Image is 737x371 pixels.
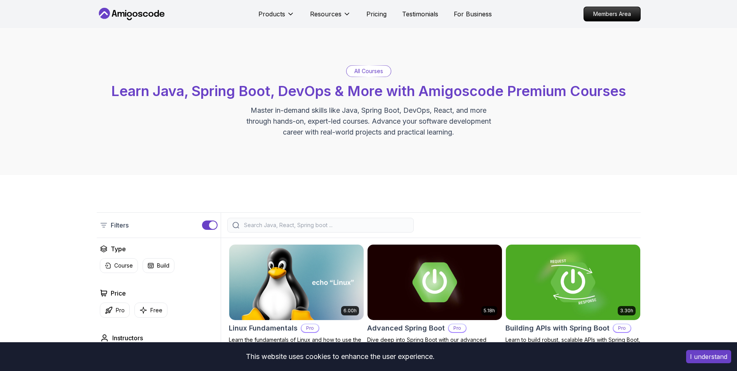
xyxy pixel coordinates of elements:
p: Free [150,306,162,314]
button: Build [143,258,174,273]
h2: Price [111,289,126,298]
h2: Advanced Spring Boot [367,323,445,334]
p: 5.18h [484,308,495,314]
a: Testimonials [402,9,438,19]
a: Linux Fundamentals card6.00hLinux FundamentalsProLearn the fundamentals of Linux and how to use t... [229,244,364,352]
img: Linux Fundamentals card [229,245,364,320]
span: Learn Java, Spring Boot, DevOps & More with Amigoscode Premium Courses [111,82,626,100]
p: Filters [111,220,129,230]
p: Pro [116,306,125,314]
p: Pro [449,324,466,332]
p: 3.30h [620,308,633,314]
p: Learn to build robust, scalable APIs with Spring Boot, mastering REST principles, JSON handling, ... [505,336,641,359]
button: Course [100,258,138,273]
p: Products [258,9,285,19]
h2: Building APIs with Spring Boot [505,323,610,334]
p: Resources [310,9,341,19]
h2: Linux Fundamentals [229,323,298,334]
button: Pro [100,303,130,318]
p: Pro [613,324,631,332]
input: Search Java, React, Spring boot ... [242,221,409,229]
h2: Type [111,244,126,254]
button: Free [134,303,167,318]
a: Members Area [584,7,641,21]
button: Products [258,9,294,25]
p: All Courses [354,67,383,75]
p: Master in-demand skills like Java, Spring Boot, DevOps, React, and more through hands-on, expert-... [238,105,499,138]
p: Dive deep into Spring Boot with our advanced course, designed to take your skills from intermedia... [367,336,502,359]
button: Accept cookies [686,350,731,363]
div: This website uses cookies to enhance the user experience. [6,348,674,365]
p: Members Area [584,7,640,21]
h2: Instructors [112,333,143,343]
p: Course [114,262,133,269]
button: Resources [310,9,351,25]
img: Advanced Spring Boot card [368,245,502,320]
a: Pricing [366,9,387,19]
a: Advanced Spring Boot card5.18hAdvanced Spring BootProDive deep into Spring Boot with our advanced... [367,244,502,359]
p: Pro [301,324,319,332]
img: Building APIs with Spring Boot card [506,245,640,320]
p: Build [157,262,169,269]
a: Building APIs with Spring Boot card3.30hBuilding APIs with Spring BootProLearn to build robust, s... [505,244,641,359]
p: 6.00h [343,308,357,314]
p: Learn the fundamentals of Linux and how to use the command line [229,336,364,352]
a: For Business [454,9,492,19]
